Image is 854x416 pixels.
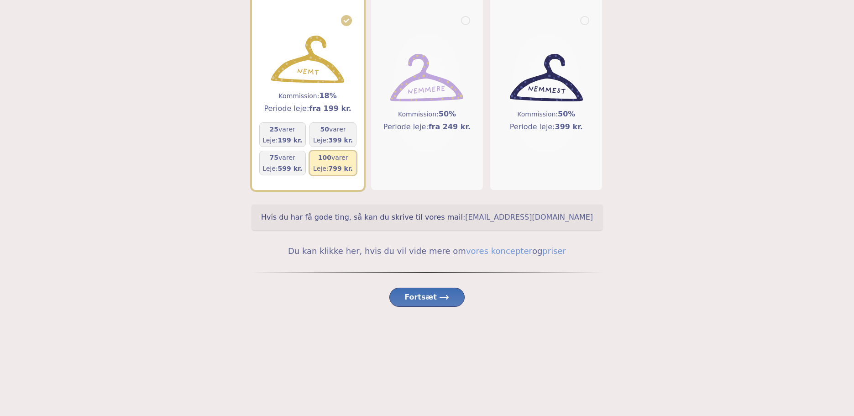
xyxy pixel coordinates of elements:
span: Hvis du har få gode ting, så kan du skrive til vores mail: [261,213,465,221]
h5: Du kan klikke her, hvis du vil vide mere om og [252,245,603,258]
h5: Kommission: [383,109,471,120]
h5: Leje: [313,164,353,173]
h5: varer [313,153,353,162]
h5: Leje: [262,164,302,173]
span: 399 kr. [329,137,353,144]
h5: Kommission: [264,90,351,101]
h5: Periode leje: [264,103,351,114]
span: 50% [558,110,575,118]
span: 18% [319,91,336,100]
span: 199 kr. [278,137,303,144]
h5: Periode leje: [383,121,471,132]
span: 799 kr. [329,165,353,172]
span: 100 [318,154,331,161]
span: 75 [270,154,278,161]
span: Fortsæt [404,292,450,303]
h5: varer [313,125,353,134]
span: 50 [320,126,329,133]
h5: Kommission: [510,109,583,120]
h5: Periode leje: [510,121,583,132]
h5: Leje: [262,136,302,145]
span: 399 kr. [555,122,583,131]
span: 599 kr. [278,165,303,172]
h5: varer [262,153,302,162]
a: priser [542,246,566,256]
a: [EMAIL_ADDRESS][DOMAIN_NAME] [465,213,593,221]
span: fra 249 kr. [429,122,471,131]
h5: varer [262,125,302,134]
span: 25 [270,126,278,133]
a: vores koncepter [466,246,532,256]
h5: Leje: [313,136,353,145]
button: Fortsæt [389,288,465,307]
span: 50% [439,110,456,118]
span: fra 199 kr. [309,104,351,113]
